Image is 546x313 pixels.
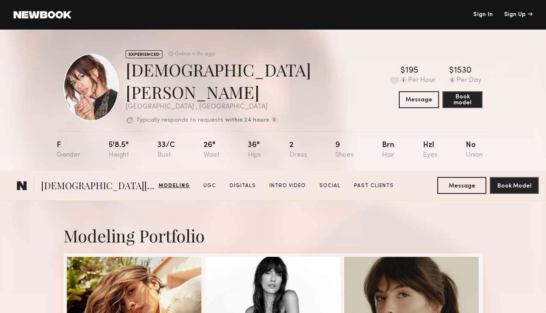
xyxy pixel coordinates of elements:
button: Message [437,177,486,194]
div: 26" [203,142,219,159]
a: Digitals [226,182,259,190]
div: 5'8.5" [109,142,129,159]
div: $ [449,67,454,75]
div: F [57,142,80,159]
div: 1530 [454,67,472,75]
div: [GEOGRAPHIC_DATA] , [GEOGRAPHIC_DATA] [126,103,399,111]
button: Book Model [490,177,539,194]
div: No [466,142,483,159]
div: 9 [335,142,354,159]
a: Book Model [490,182,539,189]
div: Online < 1hr ago [175,52,214,57]
p: Typically responds to requests [136,117,223,123]
div: Sign Up [504,12,532,18]
a: UGC [200,182,219,190]
div: [DEMOGRAPHIC_DATA][PERSON_NAME] [126,58,399,103]
div: Per Hour [408,77,436,84]
div: $ [401,67,405,75]
button: Book model [442,91,483,108]
b: within 24 hours [225,117,269,123]
span: [DEMOGRAPHIC_DATA][PERSON_NAME] [41,179,155,194]
div: 2 [289,142,307,159]
a: Intro Video [266,182,309,190]
div: 36" [248,142,261,159]
div: EXPERIENCED [126,50,162,58]
div: Brn [382,142,395,159]
div: 195 [405,67,418,75]
a: Modeling [155,182,193,190]
div: Modeling Portfolio [63,224,483,247]
div: 33/c [157,142,175,159]
a: Past Clients [351,182,397,190]
div: Per Day [457,77,481,84]
button: Message [399,91,439,108]
div: Hzl [423,142,437,159]
a: Sign In [473,12,493,18]
a: Social [316,182,344,190]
